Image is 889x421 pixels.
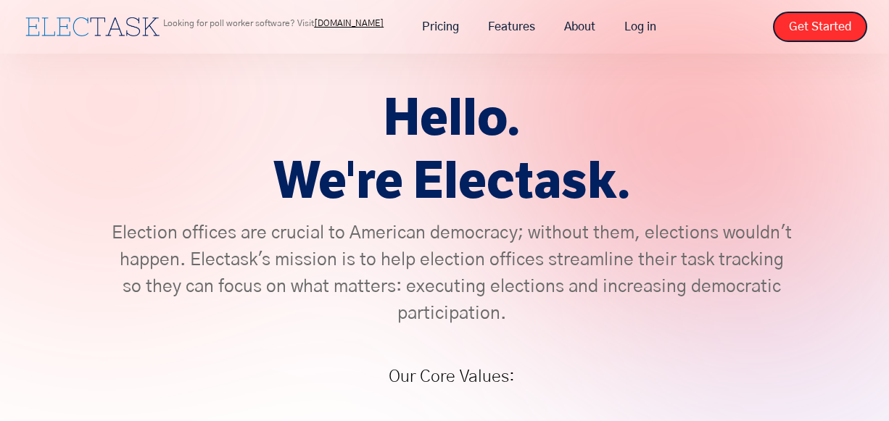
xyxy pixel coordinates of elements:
[314,19,384,28] a: [DOMAIN_NAME]
[111,220,793,327] p: Election offices are crucial to American democracy; without them, elections wouldn't happen. Elec...
[550,12,610,42] a: About
[773,12,867,42] a: Get Started
[610,12,671,42] a: Log in
[408,12,474,42] a: Pricing
[22,14,163,40] a: home
[111,356,793,398] h1: Our Core Values:
[474,12,550,42] a: Features
[111,87,793,213] h1: Hello. We're Electask.
[163,19,384,28] p: Looking for poll worker software? Visit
